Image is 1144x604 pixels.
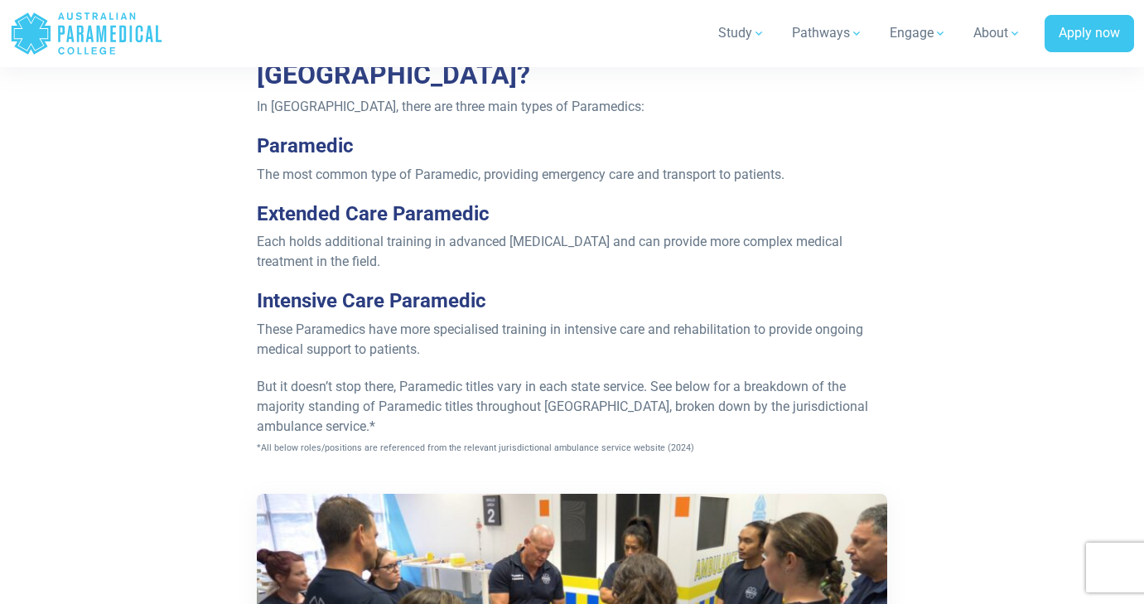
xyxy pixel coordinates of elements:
[880,10,957,56] a: Engage
[782,10,873,56] a: Pathways
[257,442,694,453] span: *All below roles/positions are referenced from the relevant jurisdictional ambulance service webs...
[10,7,163,60] a: Australian Paramedical College
[257,289,486,312] strong: Intensive Care Paramedic
[257,27,794,89] span: What are the different types of Paramedics in [GEOGRAPHIC_DATA]?
[257,379,868,454] span: But it doesn’t stop there, Paramedic titles vary in each state service. See below for a breakdown...
[257,134,354,157] strong: Paramedic
[257,99,644,114] span: In [GEOGRAPHIC_DATA], there are three main types of Paramedics:
[257,167,784,182] span: The most common type of Paramedic, providing emergency care and transport to patients.
[708,10,775,56] a: Study
[257,321,863,357] span: These Paramedics have more specialised training in intensive care and rehabilitation to provide o...
[257,202,490,225] strong: Extended Care Paramedic
[257,234,842,269] span: Each holds additional training in advanced [MEDICAL_DATA] and can provide more complex medical tr...
[963,10,1031,56] a: About
[1045,15,1134,53] a: Apply now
